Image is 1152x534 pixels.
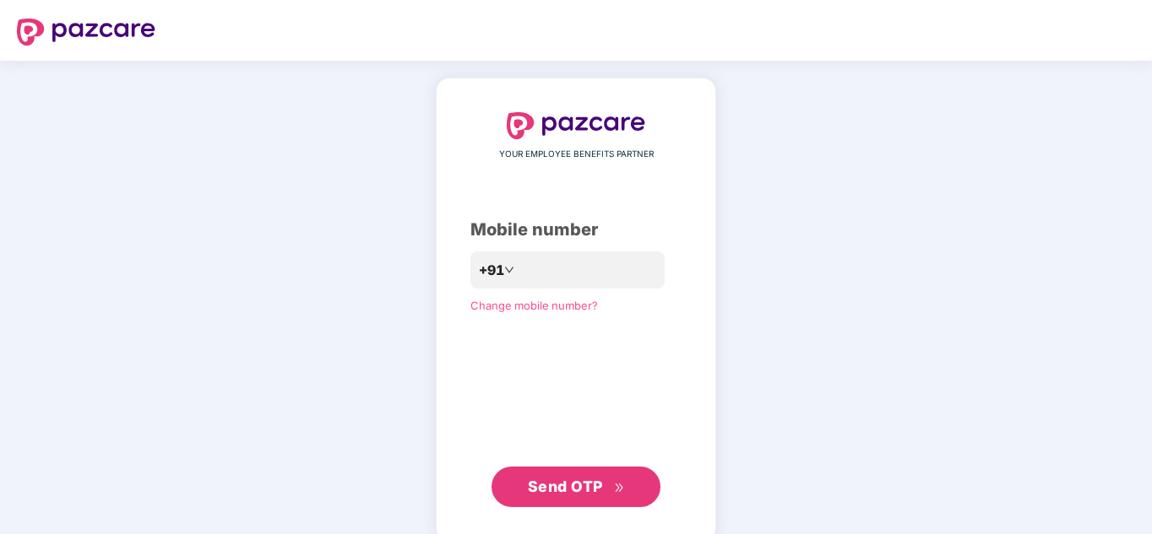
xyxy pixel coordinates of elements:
[528,477,603,495] span: Send OTP
[507,112,645,139] img: logo
[504,265,514,275] span: down
[499,148,654,161] span: YOUR EMPLOYEE BENEFITS PARTNER
[470,299,598,312] a: Change mobile number?
[479,260,504,281] span: +91
[492,467,660,507] button: Send OTPdouble-right
[470,217,682,243] div: Mobile number
[17,19,155,46] img: logo
[614,483,625,494] span: double-right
